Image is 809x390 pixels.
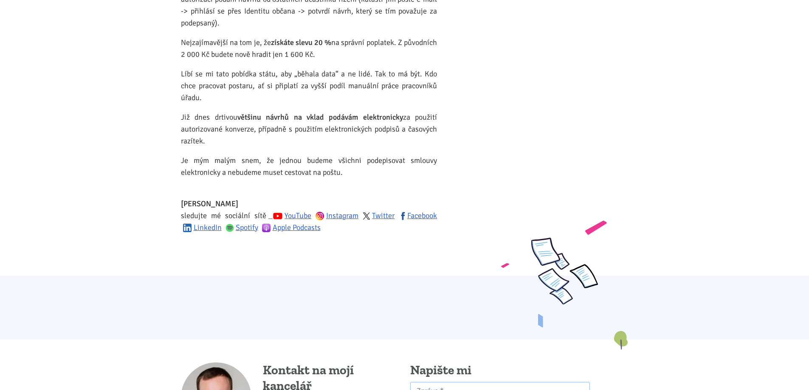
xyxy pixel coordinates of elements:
img: ig.svg [316,212,324,220]
a: LinkedIn [183,223,222,232]
p: Již dnes drtivou za použití autorizované konverze, případně s použitím elektronických podpisů a č... [181,111,437,147]
a: Facebook [399,211,437,220]
img: spotify.png [226,224,234,232]
strong: získáte slevu 20 % [271,38,332,47]
strong: většinu návrhů na vklad podávám elektronicky [237,112,403,122]
img: youtube.svg [273,211,283,221]
a: Apple Podcasts [262,223,321,232]
p: Nejzajímavější na tom je, že na správní poplatek. Z původních 2 000 Kč budete nově hradit jen 1 6... [181,36,437,60]
img: fb.svg [399,212,407,220]
strong: [PERSON_NAME] [181,199,238,208]
h4: Napište mi [410,362,590,379]
p: Je mým malým snem, že jednou budeme všichni podepisovat smlouvy elektronicky a nebudeme muset ces... [181,154,437,178]
p: sledujte mé sociální sítě [181,198,437,233]
img: linkedin.svg [183,224,192,232]
iframe: fb:like Facebook Social Plugin [181,241,372,253]
img: apple-podcasts.png [262,224,271,232]
a: Spotify [226,223,259,232]
a: Twitter [363,211,395,220]
img: twitter.svg [363,212,370,220]
a: YouTube [268,211,311,220]
p: Líbí se mi tato pobídka státu, aby „běhala data“ a ne lidé. Tak to má být. Kdo chce pracovat post... [181,68,437,104]
a: Instagram [316,211,358,220]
